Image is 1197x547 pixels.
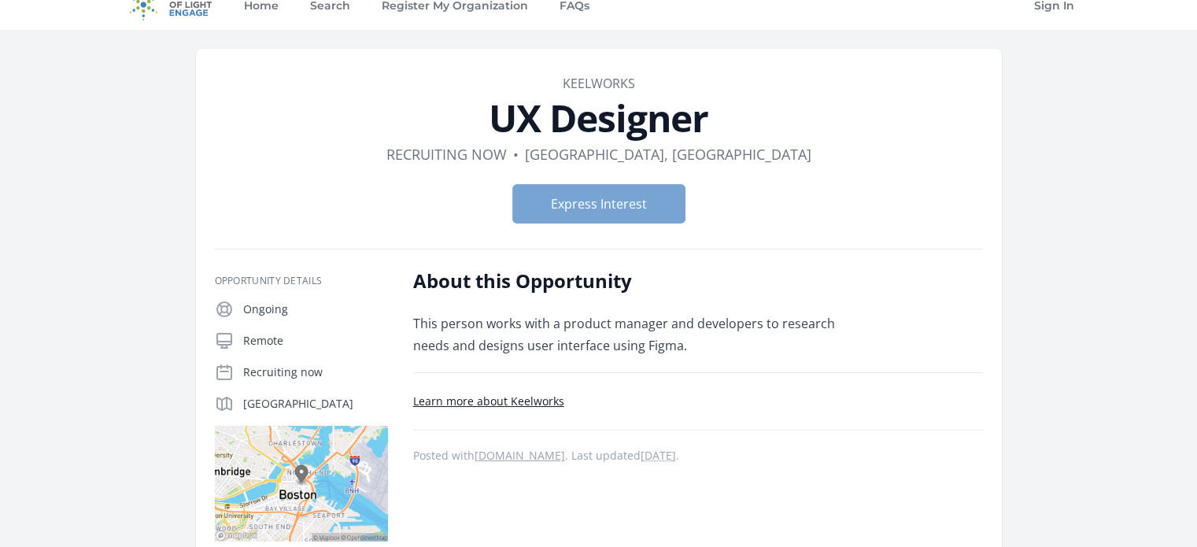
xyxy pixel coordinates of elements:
[243,301,388,317] p: Ongoing
[413,394,564,408] a: Learn more about Keelworks
[215,426,388,541] img: Map
[386,143,507,165] dd: Recruiting now
[413,312,874,357] p: This person works with a product manager and developers to research needs and designs user interf...
[563,75,635,92] a: Keelworks
[243,364,388,380] p: Recruiting now
[413,449,983,462] p: Posted with . Last updated .
[513,143,519,165] div: •
[525,143,811,165] dd: [GEOGRAPHIC_DATA], [GEOGRAPHIC_DATA]
[641,448,676,463] abbr: Thu, May 8, 2025 10:30 PM
[413,268,874,294] h2: About this Opportunity
[475,448,565,463] a: [DOMAIN_NAME]
[215,275,388,287] h3: Opportunity Details
[512,184,685,224] button: Express Interest
[243,333,388,349] p: Remote
[243,396,388,412] p: [GEOGRAPHIC_DATA]
[215,99,983,137] h1: UX Designer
